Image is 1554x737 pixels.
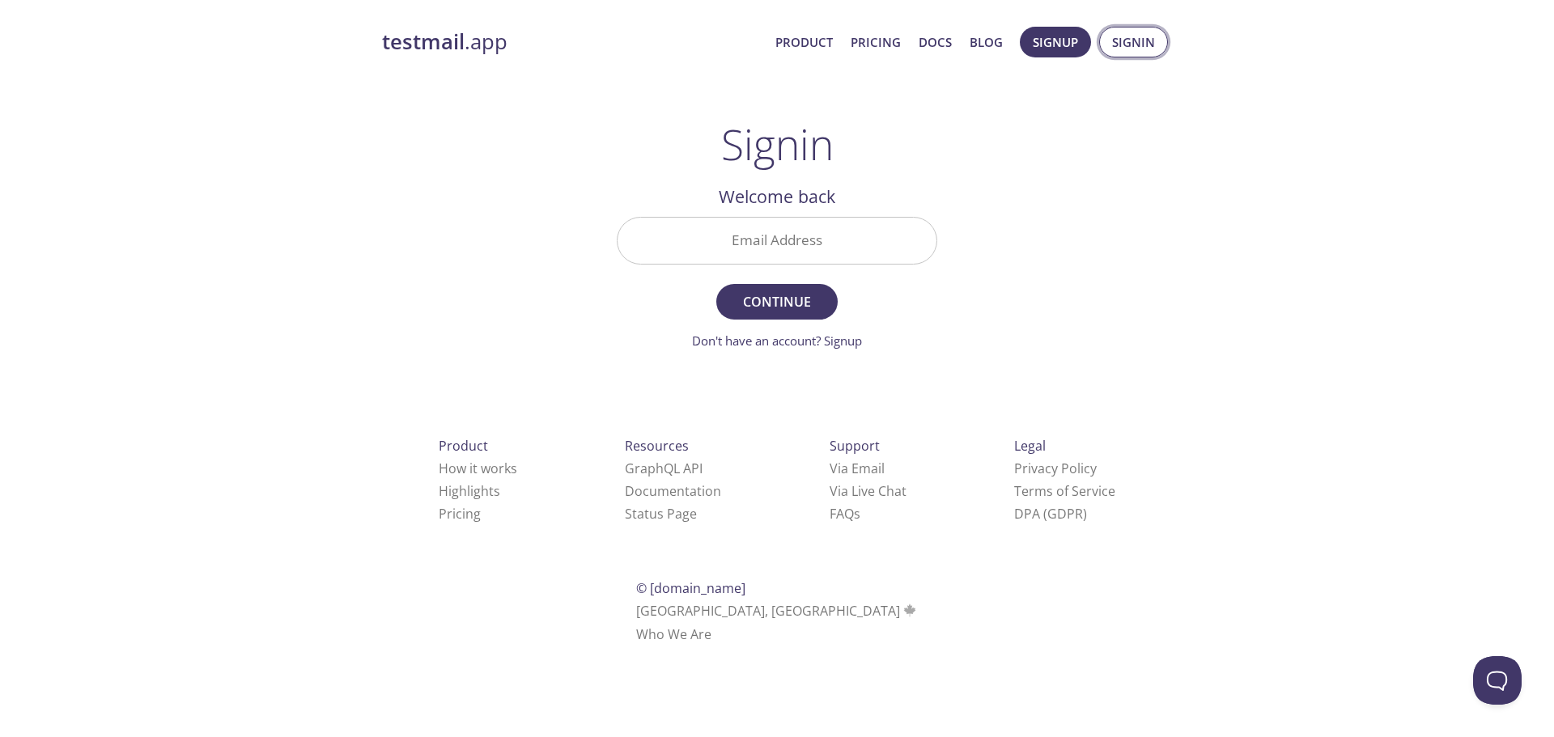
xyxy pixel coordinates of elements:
[830,437,880,455] span: Support
[775,32,833,53] a: Product
[1014,460,1097,477] a: Privacy Policy
[1014,437,1046,455] span: Legal
[617,183,937,210] h2: Welcome back
[716,284,838,320] button: Continue
[439,482,500,500] a: Highlights
[439,437,488,455] span: Product
[970,32,1003,53] a: Blog
[625,482,721,500] a: Documentation
[1014,505,1087,523] a: DPA (GDPR)
[382,28,762,56] a: testmail.app
[1099,27,1168,57] button: Signin
[625,505,697,523] a: Status Page
[692,332,862,349] a: Don't have an account? Signup
[854,505,860,523] span: s
[1112,32,1155,53] span: Signin
[625,460,703,477] a: GraphQL API
[1014,482,1115,500] a: Terms of Service
[382,28,465,56] strong: testmail
[734,290,820,313] span: Continue
[439,460,517,477] a: How it works
[830,482,906,500] a: Via Live Chat
[439,505,481,523] a: Pricing
[830,460,885,477] a: Via Email
[1020,27,1091,57] button: Signup
[636,602,919,620] span: [GEOGRAPHIC_DATA], [GEOGRAPHIC_DATA]
[919,32,952,53] a: Docs
[625,437,689,455] span: Resources
[721,120,834,168] h1: Signin
[636,579,745,597] span: © [DOMAIN_NAME]
[830,505,860,523] a: FAQ
[1473,656,1522,705] iframe: Help Scout Beacon - Open
[1033,32,1078,53] span: Signup
[851,32,901,53] a: Pricing
[636,625,711,643] a: Who We Are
